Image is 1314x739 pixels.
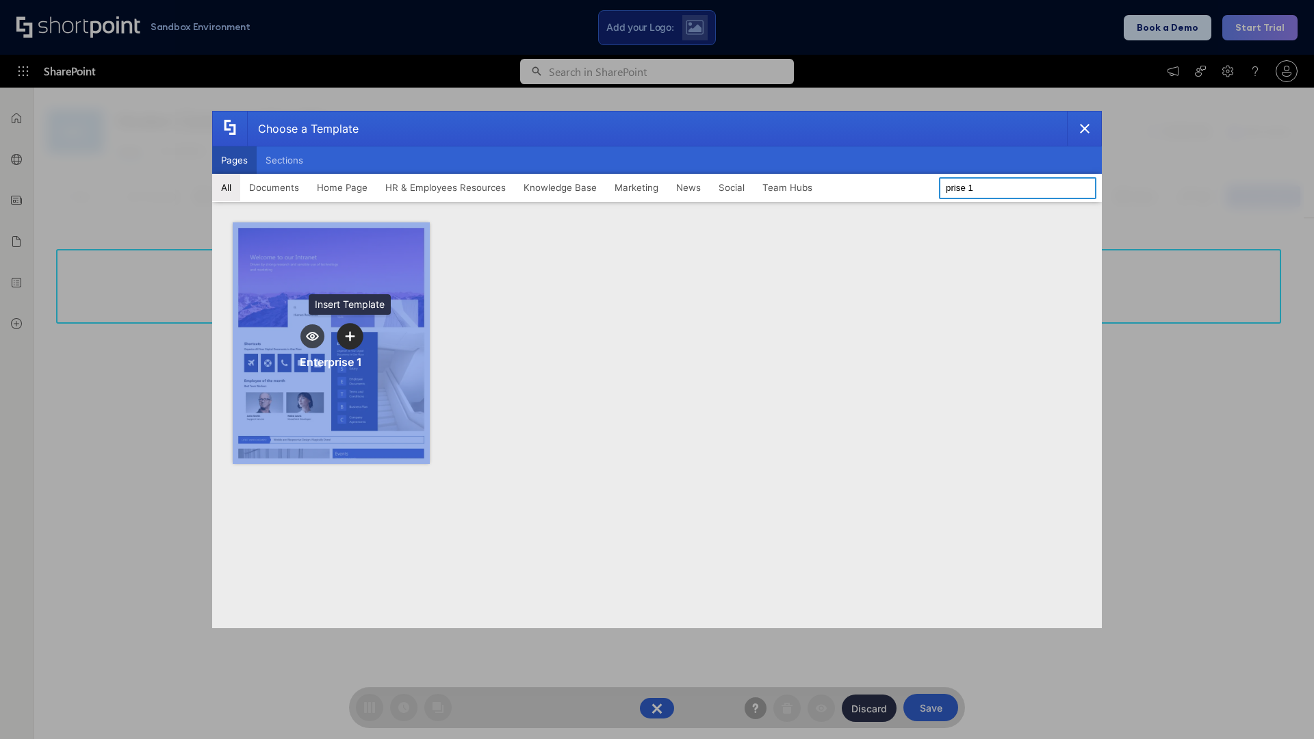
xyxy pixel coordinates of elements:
div: template selector [212,111,1102,628]
button: Marketing [606,174,667,201]
iframe: Chat Widget [1246,673,1314,739]
div: Enterprise 1 [300,355,362,369]
input: Search [939,177,1096,199]
button: All [212,174,240,201]
button: Social [710,174,753,201]
div: Choose a Template [247,112,359,146]
button: Documents [240,174,308,201]
button: Pages [212,146,257,174]
button: News [667,174,710,201]
button: Home Page [308,174,376,201]
button: Team Hubs [753,174,821,201]
button: Knowledge Base [515,174,606,201]
button: Sections [257,146,312,174]
button: HR & Employees Resources [376,174,515,201]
